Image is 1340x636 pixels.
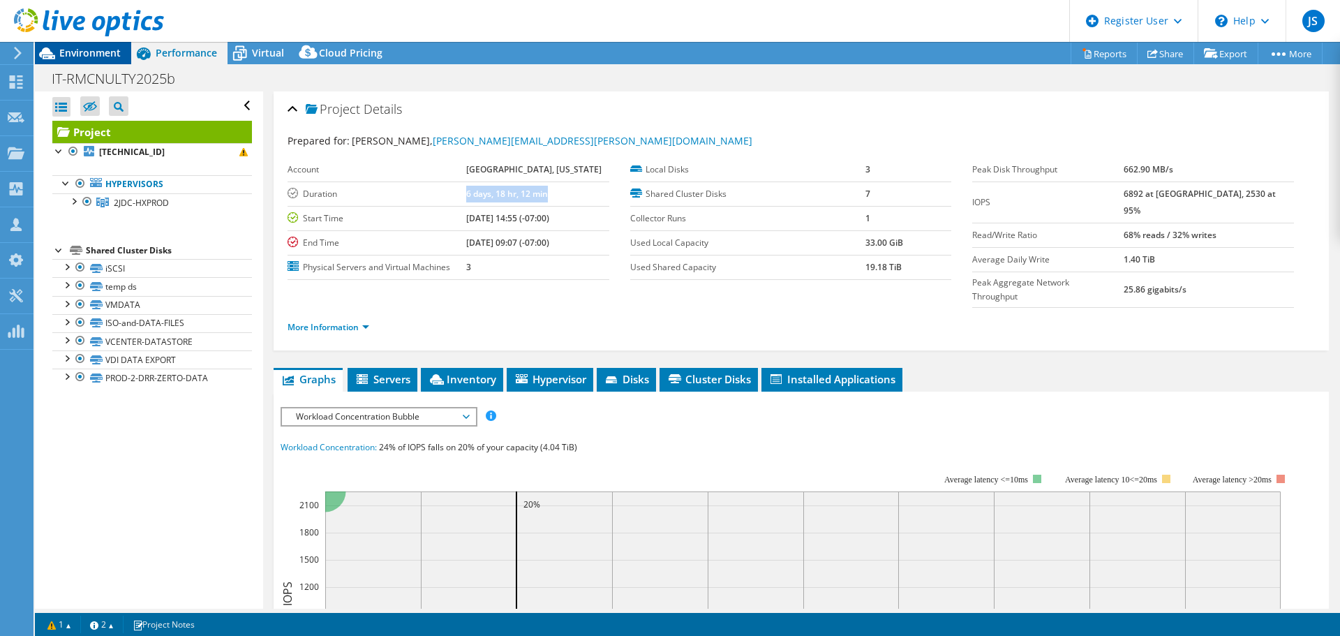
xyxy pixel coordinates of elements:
[52,350,252,369] a: VDI DATA EXPORT
[466,212,549,224] b: [DATE] 14:55 (-07:00)
[466,163,602,175] b: [GEOGRAPHIC_DATA], [US_STATE]
[38,616,81,633] a: 1
[379,441,577,453] span: 24% of IOPS falls on 20% of your capacity (4.04 TiB)
[299,581,319,593] text: 1200
[428,372,496,386] span: Inventory
[52,369,252,387] a: PROD-2-DRR-ZERTO-DATA
[304,608,319,620] text: 900
[99,146,165,158] b: [TECHNICAL_ID]
[281,372,336,386] span: Graphs
[972,228,1123,242] label: Read/Write Ratio
[288,134,350,147] label: Prepared for:
[972,195,1123,209] label: IOPS
[865,163,870,175] b: 3
[466,261,471,273] b: 3
[630,163,865,177] label: Local Disks
[466,188,548,200] b: 6 days, 18 hr, 12 min
[299,554,319,565] text: 1500
[466,237,549,249] b: [DATE] 09:07 (-07:00)
[514,372,586,386] span: Hypervisor
[114,197,169,209] span: 2JDC-HXPROD
[156,46,217,59] span: Performance
[1124,253,1155,265] b: 1.40 TiB
[306,103,360,117] span: Project
[288,260,466,274] label: Physical Servers and Virtual Machines
[1137,43,1194,64] a: Share
[1302,10,1325,32] span: JS
[1124,188,1276,216] b: 6892 at [GEOGRAPHIC_DATA], 2530 at 95%
[1124,283,1186,295] b: 25.86 gigabits/s
[1258,43,1323,64] a: More
[45,71,197,87] h1: IT-RMCNULTY2025b
[252,46,284,59] span: Virtual
[86,242,252,259] div: Shared Cluster Disks
[972,253,1123,267] label: Average Daily Write
[630,260,865,274] label: Used Shared Capacity
[52,259,252,277] a: iSCSI
[288,187,466,201] label: Duration
[288,236,466,250] label: End Time
[630,187,865,201] label: Shared Cluster Disks
[865,188,870,200] b: 7
[281,441,377,453] span: Workload Concentration:
[52,314,252,332] a: ISO-and-DATA-FILES
[352,134,752,147] span: [PERSON_NAME],
[604,372,649,386] span: Disks
[288,163,466,177] label: Account
[80,616,124,633] a: 2
[52,121,252,143] a: Project
[52,175,252,193] a: Hypervisors
[523,498,540,510] text: 20%
[59,46,121,59] span: Environment
[52,296,252,314] a: VMDATA
[52,193,252,212] a: 2JDC-HXPROD
[319,46,382,59] span: Cloud Pricing
[972,276,1123,304] label: Peak Aggregate Network Throughput
[768,372,895,386] span: Installed Applications
[1065,475,1157,485] tspan: Average latency 10<=20ms
[52,277,252,295] a: temp ds
[123,616,204,633] a: Project Notes
[1193,43,1258,64] a: Export
[865,212,870,224] b: 1
[364,101,402,117] span: Details
[1215,15,1228,27] svg: \n
[299,499,319,511] text: 2100
[1124,229,1216,241] b: 68% reads / 32% writes
[865,261,902,273] b: 19.18 TiB
[52,332,252,350] a: VCENTER-DATASTORE
[1193,475,1272,485] text: Average latency >20ms
[355,372,410,386] span: Servers
[630,212,865,225] label: Collector Runs
[288,321,369,333] a: More Information
[630,236,865,250] label: Used Local Capacity
[944,475,1028,485] tspan: Average latency <=10ms
[433,134,752,147] a: [PERSON_NAME][EMAIL_ADDRESS][PERSON_NAME][DOMAIN_NAME]
[972,163,1123,177] label: Peak Disk Throughput
[865,237,903,249] b: 33.00 GiB
[1071,43,1138,64] a: Reports
[288,212,466,225] label: Start Time
[280,582,295,606] text: IOPS
[667,372,751,386] span: Cluster Disks
[52,143,252,161] a: [TECHNICAL_ID]
[289,408,468,425] span: Workload Concentration Bubble
[1124,163,1173,175] b: 662.90 MB/s
[299,526,319,538] text: 1800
